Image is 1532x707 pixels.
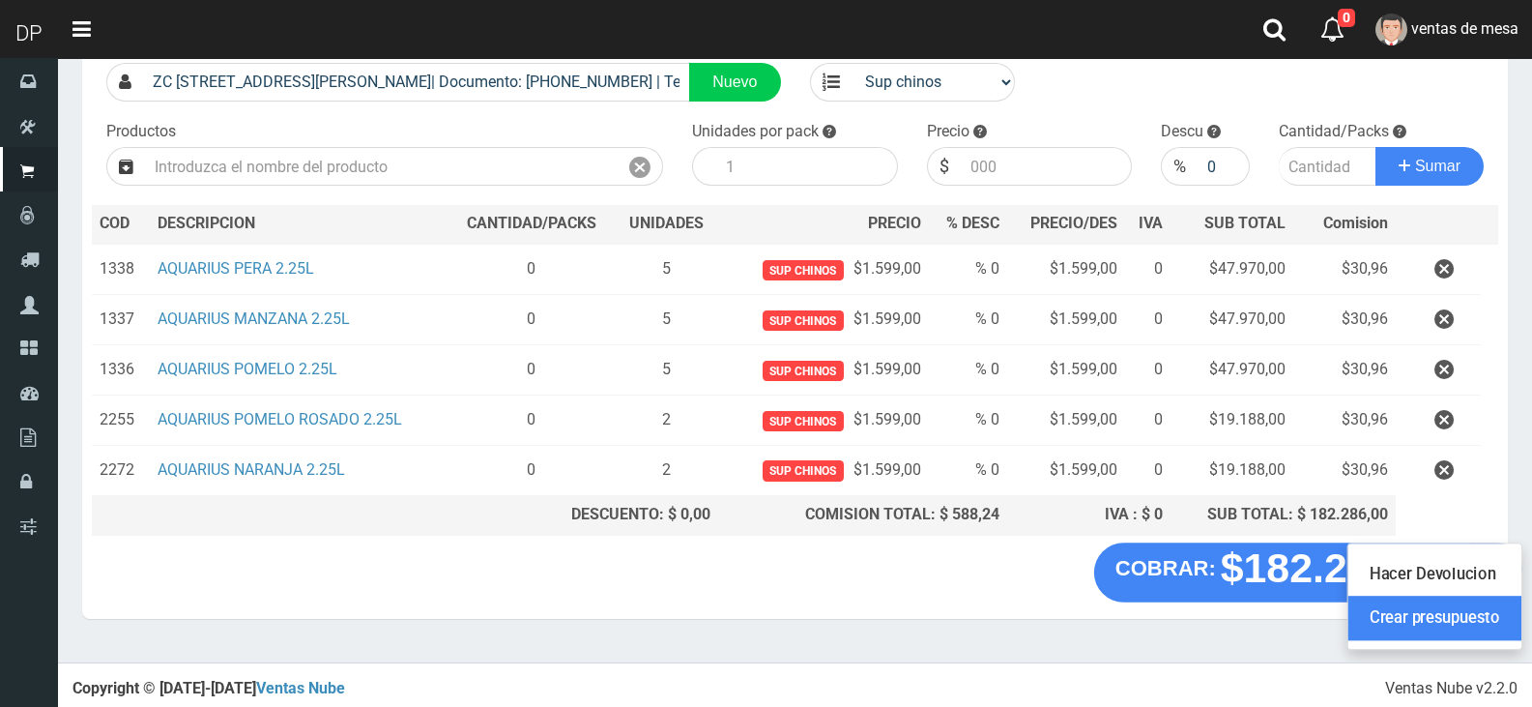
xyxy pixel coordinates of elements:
span: IVA [1139,214,1163,232]
a: Hacer Devolucion [1348,552,1521,597]
td: $1.599,00 [1007,396,1125,446]
td: $1.599,00 [718,446,929,496]
td: $47.970,00 [1171,345,1293,396]
input: Introduzca el nombre del producto [145,147,618,186]
td: $30,96 [1293,396,1396,446]
th: COD [92,205,150,244]
td: 0 [448,396,615,446]
td: $47.970,00 [1171,295,1293,345]
td: $1.599,00 [1007,345,1125,396]
input: 000 [1198,147,1249,186]
a: AQUARIUS PERA 2.25L [158,259,314,278]
a: AQUARIUS POMELO ROSADO 2.25L [158,410,402,428]
a: AQUARIUS POMELO 2.25L [158,360,337,378]
div: SUB TOTAL: $ 182.286,00 [1178,504,1388,526]
td: 2 [615,446,718,496]
div: Ventas Nube v2.2.0 [1385,678,1518,700]
span: Sumar [1415,158,1460,174]
td: $1.599,00 [718,396,929,446]
th: DES [150,205,448,244]
input: 1 [716,147,898,186]
td: $30,96 [1293,446,1396,496]
td: % 0 [929,396,1008,446]
td: 0 [1125,396,1171,446]
a: Crear presupuesto [1348,596,1521,640]
td: 5 [615,244,718,295]
td: $30,96 [1293,345,1396,396]
div: IVA : $ 0 [1015,504,1163,526]
label: Productos [106,121,176,143]
label: Cantidad/Packs [1279,121,1389,143]
span: Sup chinos [763,411,843,431]
td: 1338 [92,244,150,295]
span: Sup chinos [763,260,843,280]
input: Consumidor Final [143,63,690,102]
td: % 0 [929,345,1008,396]
td: 0 [448,446,615,496]
td: $1.599,00 [718,244,929,295]
strong: $182.286,00 [1221,545,1452,590]
a: AQUARIUS MANZANA 2.25L [158,309,350,328]
label: Precio [927,121,969,143]
td: 2255 [92,396,150,446]
td: $19.188,00 [1171,446,1293,496]
td: 0 [448,295,615,345]
a: AQUARIUS NARANJA 2.25L [158,460,345,479]
span: % DESC [946,214,999,232]
td: 0 [1125,345,1171,396]
td: 2272 [92,446,150,496]
a: Ventas Nube [256,679,345,697]
td: 2 [615,396,718,446]
td: $19.188,00 [1171,396,1293,446]
span: Sup chinos [763,361,843,381]
td: $1.599,00 [1007,244,1125,295]
td: $1.599,00 [1007,446,1125,496]
td: % 0 [929,446,1008,496]
a: Nuevo [689,63,780,102]
td: 5 [615,295,718,345]
span: PRECIO/DES [1030,214,1117,232]
th: CANTIDAD/PACKS [448,205,615,244]
td: 0 [1125,244,1171,295]
td: % 0 [929,295,1008,345]
th: UNIDADES [615,205,718,244]
div: $ [927,147,961,186]
span: Sup chinos [763,310,843,331]
td: $30,96 [1293,244,1396,295]
div: % [1161,147,1198,186]
button: Sumar [1375,147,1484,186]
button: COBRAR: $182.286,00 [1094,543,1472,603]
td: 0 [1125,446,1171,496]
span: PRECIO [868,213,921,235]
td: $1.599,00 [1007,295,1125,345]
td: % 0 [929,244,1008,295]
td: 0 [448,244,615,295]
td: $47.970,00 [1171,244,1293,295]
img: User Image [1375,14,1407,45]
td: $30,96 [1293,295,1396,345]
span: 0 [1338,9,1355,27]
td: 1337 [92,295,150,345]
td: 0 [1125,295,1171,345]
span: SUB TOTAL [1204,213,1286,235]
span: CRIPCION [186,214,255,232]
td: 1336 [92,345,150,396]
span: Comision [1323,213,1388,235]
label: Unidades por pack [692,121,819,143]
td: $1.599,00 [718,345,929,396]
label: Descu [1161,121,1203,143]
span: Sup chinos [763,460,843,481]
strong: COBRAR: [1115,556,1216,579]
span: ventas de mesa [1411,19,1518,38]
td: $1.599,00 [718,295,929,345]
input: Cantidad [1279,147,1377,186]
td: 5 [615,345,718,396]
div: COMISION TOTAL: $ 588,24 [726,504,999,526]
td: 0 [448,345,615,396]
div: DESCUENTO: $ 0,00 [456,504,710,526]
strong: Copyright © [DATE]-[DATE] [72,679,345,697]
input: 000 [961,147,1133,186]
